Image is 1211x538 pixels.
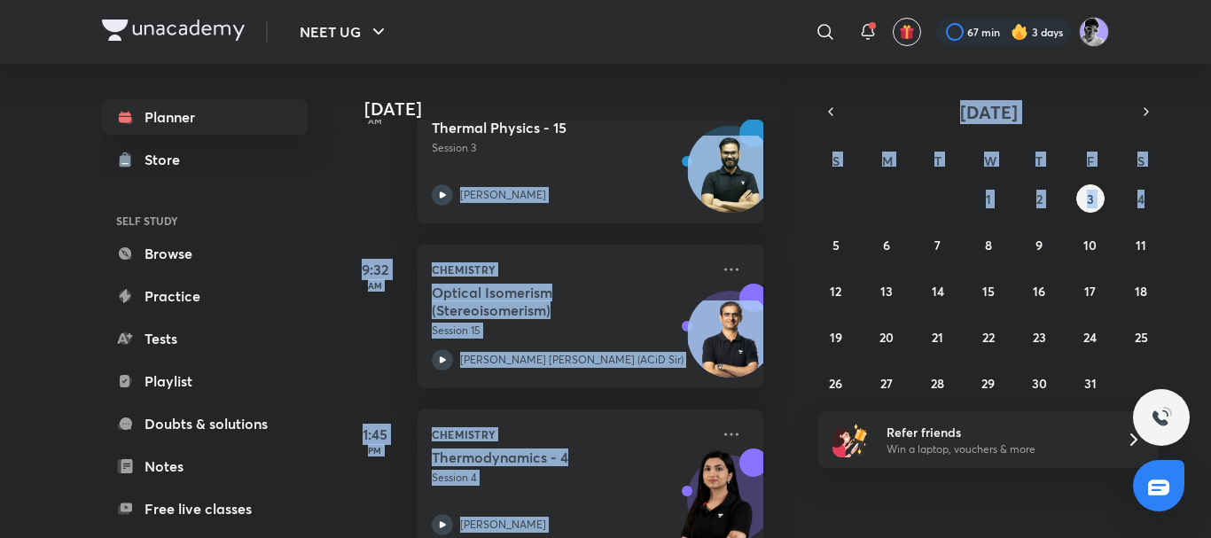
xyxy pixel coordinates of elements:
[822,369,850,397] button: October 26, 2025
[688,300,773,386] img: Avatar
[340,259,410,280] h5: 9:32
[974,230,1003,259] button: October 8, 2025
[102,363,308,399] a: Playlist
[974,323,1003,351] button: October 22, 2025
[1127,230,1155,259] button: October 11, 2025
[1025,277,1053,305] button: October 16, 2025
[982,329,995,346] abbr: October 22, 2025
[102,406,308,441] a: Doubts & solutions
[102,278,308,314] a: Practice
[893,18,921,46] button: avatar
[931,375,944,392] abbr: October 28, 2025
[432,424,710,445] p: Chemistry
[1076,277,1105,305] button: October 17, 2025
[1025,230,1053,259] button: October 9, 2025
[932,329,943,346] abbr: October 21, 2025
[880,375,893,392] abbr: October 27, 2025
[102,206,308,236] h6: SELF STUDY
[822,323,850,351] button: October 19, 2025
[985,237,992,253] abbr: October 8, 2025
[1127,323,1155,351] button: October 25, 2025
[899,24,915,40] img: avatar
[974,369,1003,397] button: October 29, 2025
[879,329,894,346] abbr: October 20, 2025
[1083,329,1097,346] abbr: October 24, 2025
[102,19,245,41] img: Company Logo
[986,191,991,207] abbr: October 1, 2025
[883,237,890,253] abbr: October 6, 2025
[102,19,245,45] a: Company Logo
[924,369,952,397] button: October 28, 2025
[887,441,1105,457] p: Win a laptop, vouchers & more
[934,152,941,169] abbr: Tuesday
[924,230,952,259] button: October 7, 2025
[822,230,850,259] button: October 5, 2025
[102,99,308,135] a: Planner
[1087,152,1094,169] abbr: Friday
[432,284,652,319] h5: Optical Isomerism (Stereoisomerism)
[1135,329,1148,346] abbr: October 25, 2025
[688,136,773,221] img: Avatar
[934,237,941,253] abbr: October 7, 2025
[832,152,840,169] abbr: Sunday
[460,187,546,203] p: [PERSON_NAME]
[882,152,893,169] abbr: Monday
[432,119,652,136] h5: Thermal Physics - 15
[1033,329,1046,346] abbr: October 23, 2025
[1076,323,1105,351] button: October 24, 2025
[829,375,842,392] abbr: October 26, 2025
[1151,407,1172,428] img: ttu
[880,283,893,300] abbr: October 13, 2025
[1087,191,1094,207] abbr: October 3, 2025
[832,237,840,253] abbr: October 5, 2025
[1084,375,1097,392] abbr: October 31, 2025
[924,323,952,351] button: October 21, 2025
[981,375,995,392] abbr: October 29, 2025
[822,277,850,305] button: October 12, 2025
[974,277,1003,305] button: October 15, 2025
[340,445,410,456] p: PM
[1025,184,1053,213] button: October 2, 2025
[872,369,901,397] button: October 27, 2025
[1137,191,1145,207] abbr: October 4, 2025
[832,422,868,457] img: referral
[1076,230,1105,259] button: October 10, 2025
[102,448,308,484] a: Notes
[289,14,400,50] button: NEET UG
[1079,17,1109,47] img: henil patel
[1035,237,1043,253] abbr: October 9, 2025
[1033,283,1045,300] abbr: October 16, 2025
[102,491,308,526] a: Free live classes
[1127,277,1155,305] button: October 18, 2025
[432,140,710,156] p: Session 3
[932,283,944,300] abbr: October 14, 2025
[1076,184,1105,213] button: October 3, 2025
[1135,283,1147,300] abbr: October 18, 2025
[924,277,952,305] button: October 14, 2025
[872,277,901,305] button: October 13, 2025
[460,352,684,368] p: [PERSON_NAME] [PERSON_NAME] (ACiD Sir)
[872,230,901,259] button: October 6, 2025
[1032,375,1047,392] abbr: October 30, 2025
[102,236,308,271] a: Browse
[982,283,995,300] abbr: October 15, 2025
[340,280,410,291] p: AM
[1137,152,1145,169] abbr: Saturday
[432,259,710,280] p: Chemistry
[364,98,781,120] h4: [DATE]
[887,423,1105,441] h6: Refer friends
[1083,237,1097,253] abbr: October 10, 2025
[1136,237,1146,253] abbr: October 11, 2025
[872,323,901,351] button: October 20, 2025
[1076,369,1105,397] button: October 31, 2025
[830,283,841,300] abbr: October 12, 2025
[1025,369,1053,397] button: October 30, 2025
[432,448,652,466] h5: Thermodynamics - 4
[1025,323,1053,351] button: October 23, 2025
[145,149,191,170] div: Store
[432,323,710,339] p: Session 15
[1011,23,1028,41] img: streak
[460,517,546,533] p: [PERSON_NAME]
[340,424,410,445] h5: 1:45
[974,184,1003,213] button: October 1, 2025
